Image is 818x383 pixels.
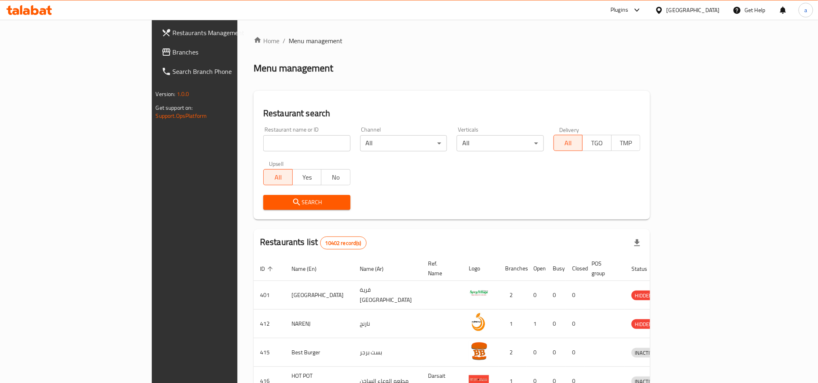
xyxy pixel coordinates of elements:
[156,111,207,121] a: Support.OpsPlatform
[260,236,367,249] h2: Restaurants list
[360,264,394,274] span: Name (Ar)
[428,259,453,278] span: Ref. Name
[292,264,327,274] span: Name (En)
[353,281,422,310] td: قرية [GEOGRAPHIC_DATA]
[566,281,585,310] td: 0
[566,256,585,281] th: Closed
[353,310,422,338] td: نارنج
[527,281,546,310] td: 0
[566,310,585,338] td: 0
[627,233,647,253] div: Export file
[615,137,638,149] span: TMP
[499,310,527,338] td: 1
[554,135,583,151] button: All
[457,135,544,151] div: All
[254,62,333,75] h2: Menu management
[269,161,284,167] label: Upsell
[804,6,807,15] span: a
[499,338,527,367] td: 2
[289,36,342,46] span: Menu management
[611,135,641,151] button: TMP
[527,338,546,367] td: 0
[285,281,353,310] td: [GEOGRAPHIC_DATA]
[260,264,275,274] span: ID
[631,320,656,329] span: HIDDEN
[582,135,612,151] button: TGO
[254,36,650,46] nav: breadcrumb
[546,256,566,281] th: Busy
[155,42,288,62] a: Branches
[566,338,585,367] td: 0
[546,310,566,338] td: 0
[156,103,193,113] span: Get support on:
[285,338,353,367] td: Best Burger
[285,310,353,338] td: NARENJ
[546,281,566,310] td: 0
[353,338,422,367] td: بست برجر
[155,23,288,42] a: Restaurants Management
[177,89,189,99] span: 1.0.0
[499,281,527,310] td: 2
[667,6,720,15] div: [GEOGRAPHIC_DATA]
[155,62,288,81] a: Search Branch Phone
[557,137,580,149] span: All
[173,47,282,57] span: Branches
[360,135,447,151] div: All
[546,338,566,367] td: 0
[263,195,350,210] button: Search
[469,283,489,303] img: Spicy Village
[156,89,176,99] span: Version:
[321,169,350,185] button: No
[631,291,656,300] span: HIDDEN
[292,169,322,185] button: Yes
[296,172,319,183] span: Yes
[610,5,628,15] div: Plugins
[469,312,489,332] img: NARENJ
[559,127,579,132] label: Delivery
[631,264,658,274] span: Status
[527,310,546,338] td: 1
[499,256,527,281] th: Branches
[527,256,546,281] th: Open
[591,259,615,278] span: POS group
[263,135,350,151] input: Search for restaurant name or ID..
[325,172,347,183] span: No
[321,239,366,247] span: 10402 record(s)
[631,348,659,358] div: INACTIVE
[469,341,489,361] img: Best Burger
[462,256,499,281] th: Logo
[173,28,282,38] span: Restaurants Management
[263,169,293,185] button: All
[320,236,367,249] div: Total records count
[586,137,608,149] span: TGO
[631,319,656,329] div: HIDDEN
[270,197,344,207] span: Search
[631,348,659,358] span: INACTIVE
[263,107,640,119] h2: Restaurant search
[173,67,282,76] span: Search Branch Phone
[267,172,289,183] span: All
